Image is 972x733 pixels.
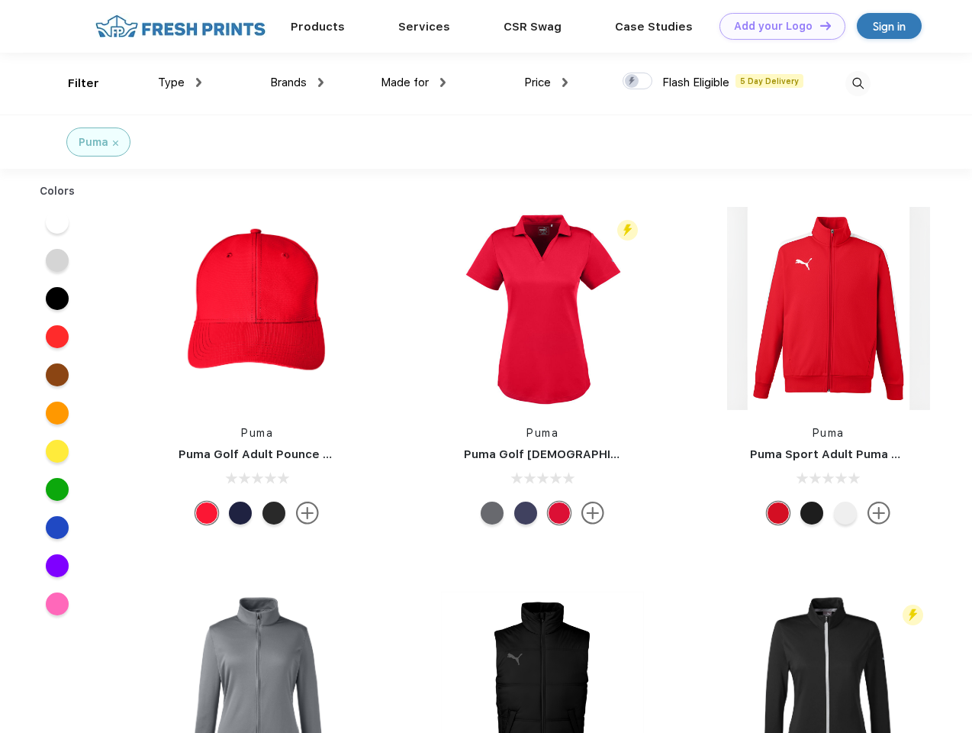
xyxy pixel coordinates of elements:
[727,207,930,410] img: func=resize&h=266
[873,18,906,35] div: Sign in
[79,134,108,150] div: Puma
[262,502,285,525] div: Puma Black
[734,20,813,33] div: Add your Logo
[662,76,729,89] span: Flash Eligible
[581,502,604,525] img: more.svg
[800,502,823,525] div: Puma Black
[28,183,87,199] div: Colors
[524,76,551,89] span: Price
[158,76,185,89] span: Type
[291,20,345,34] a: Products
[398,20,450,34] a: Services
[526,427,558,439] a: Puma
[562,78,568,87] img: dropdown.png
[91,13,270,40] img: fo%20logo%202.webp
[270,76,307,89] span: Brands
[68,75,99,92] div: Filter
[813,427,845,439] a: Puma
[514,502,537,525] div: Peacoat
[113,140,118,146] img: filter_cancel.svg
[196,78,201,87] img: dropdown.png
[241,427,273,439] a: Puma
[464,447,747,461] a: Puma Golf [DEMOGRAPHIC_DATA]' Icon Golf Polo
[156,207,359,410] img: func=resize&h=266
[820,21,831,30] img: DT
[867,502,890,525] img: more.svg
[318,78,323,87] img: dropdown.png
[857,13,922,39] a: Sign in
[548,502,571,525] div: High Risk Red
[381,76,429,89] span: Made for
[229,502,252,525] div: Peacoat
[195,502,218,525] div: High Risk Red
[440,78,446,87] img: dropdown.png
[179,447,412,461] a: Puma Golf Adult Pounce Adjustable Cap
[834,502,857,525] div: White and Quiet Shade
[767,502,790,525] div: High Risk Red
[441,207,644,410] img: func=resize&h=266
[903,605,923,625] img: flash_active_toggle.svg
[504,20,562,34] a: CSR Swag
[481,502,504,525] div: Quiet Shade
[296,502,319,525] img: more.svg
[845,71,871,96] img: desktop_search.svg
[735,74,803,88] span: 5 Day Delivery
[617,220,638,241] img: flash_active_toggle.svg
